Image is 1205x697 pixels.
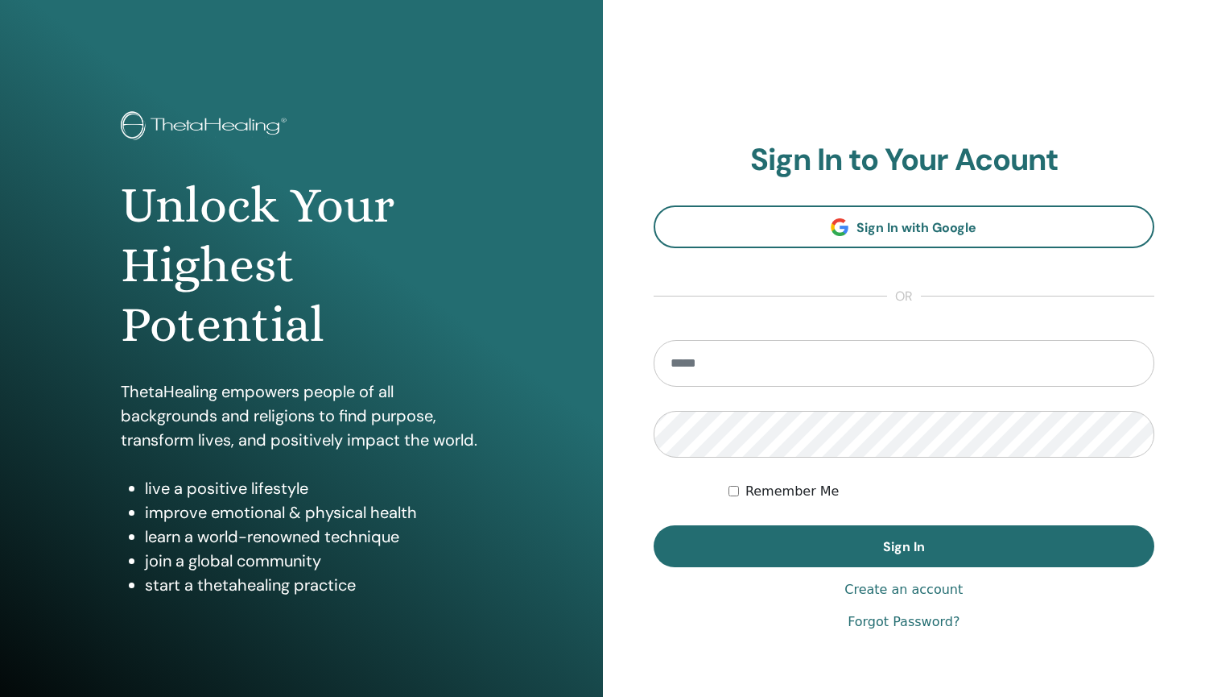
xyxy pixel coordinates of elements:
button: Sign In [654,525,1155,567]
a: Forgot Password? [848,612,959,632]
li: live a positive lifestyle [145,476,482,500]
h1: Unlock Your Highest Potential [121,176,482,355]
li: join a global community [145,549,482,573]
span: or [887,287,921,306]
label: Remember Me [745,482,840,501]
a: Create an account [844,580,963,600]
span: Sign In [883,538,925,555]
div: Keep me authenticated indefinitely or until I manually logout [728,482,1154,501]
li: start a thetahealing practice [145,573,482,597]
h2: Sign In to Your Acount [654,142,1155,179]
li: learn a world-renowned technique [145,525,482,549]
li: improve emotional & physical health [145,500,482,525]
span: Sign In with Google [856,219,976,236]
p: ThetaHealing empowers people of all backgrounds and religions to find purpose, transform lives, a... [121,380,482,452]
a: Sign In with Google [654,205,1155,248]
